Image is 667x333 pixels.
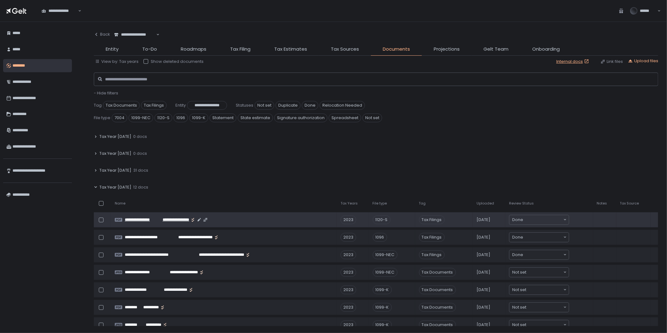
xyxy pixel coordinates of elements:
[477,235,490,240] span: [DATE]
[512,234,523,240] span: Done
[341,250,356,259] div: 2023
[274,46,307,53] span: Tax Estimates
[341,285,356,294] div: 2023
[142,46,157,53] span: To-Do
[620,201,639,206] span: Tax Source
[341,303,356,312] div: 2023
[597,201,607,206] span: Notes
[320,101,365,110] span: Relocation Needed
[477,201,494,206] span: Uploaded
[512,252,523,258] span: Done
[103,101,140,110] span: Tax Documents
[155,32,156,38] input: Search for option
[512,287,526,293] span: Not set
[509,233,569,242] div: Search for option
[38,4,81,17] div: Search for option
[373,201,387,206] span: File type
[274,114,327,122] span: Signature authorization
[373,250,397,259] div: 1099-NEC
[331,46,359,53] span: Tax Sources
[110,28,159,41] div: Search for option
[477,305,490,310] span: [DATE]
[174,114,188,122] span: 1096
[99,134,131,139] span: Tax Year [DATE]
[129,114,153,122] span: 1099-NEC
[477,217,490,223] span: [DATE]
[383,46,410,53] span: Documents
[341,233,356,242] div: 2023
[210,114,236,122] span: Statement
[628,58,658,64] button: Upload files
[532,46,560,53] span: Onboarding
[477,322,490,328] span: [DATE]
[106,46,119,53] span: Entity
[181,46,206,53] span: Roadmaps
[95,59,139,64] button: View by: Tax years
[509,285,569,295] div: Search for option
[175,103,186,108] span: Entity
[512,322,526,328] span: Not set
[523,217,563,223] input: Search for option
[526,322,563,328] input: Search for option
[133,151,147,156] span: 0 docs
[373,320,392,329] div: 1099-K
[434,46,460,53] span: Projections
[373,268,397,277] div: 1099-NEC
[526,287,563,293] input: Search for option
[99,151,131,156] span: Tax Year [DATE]
[94,103,102,108] span: Tag
[523,234,563,240] input: Search for option
[373,233,387,242] div: 1096
[419,215,445,224] span: Tax Filings
[512,217,523,223] span: Done
[341,201,358,206] span: Tax Years
[133,168,148,173] span: 31 docs
[419,201,426,206] span: Tag
[509,303,569,312] div: Search for option
[509,250,569,260] div: Search for option
[99,168,131,173] span: Tax Year [DATE]
[99,184,131,190] span: Tax Year [DATE]
[341,320,356,329] div: 2023
[189,114,208,122] span: 1099-K
[373,215,391,224] div: 1120-S
[419,268,456,277] span: Tax Documents
[329,114,361,122] span: Spreadsheet
[373,285,392,294] div: 1099-K
[133,184,148,190] span: 12 docs
[509,268,569,277] div: Search for option
[477,252,490,258] span: [DATE]
[419,250,445,259] span: Tax Filings
[419,285,456,294] span: Tax Documents
[94,115,110,121] span: File type
[477,287,490,293] span: [DATE]
[419,233,445,242] span: Tax Filings
[94,90,118,96] span: - Hide filters
[419,303,456,312] span: Tax Documents
[112,114,127,122] span: 7004
[483,46,508,53] span: Gelt Team
[94,32,110,37] div: Back
[419,320,456,329] span: Tax Documents
[94,28,110,41] button: Back
[600,59,623,64] button: Link files
[154,114,172,122] span: 1120-S
[509,320,569,330] div: Search for option
[523,252,563,258] input: Search for option
[275,101,301,110] span: Duplicate
[526,304,563,310] input: Search for option
[512,304,526,310] span: Not set
[512,269,526,275] span: Not set
[133,134,147,139] span: 0 docs
[341,268,356,277] div: 2023
[341,215,356,224] div: 2023
[302,101,318,110] span: Done
[238,114,273,122] span: State estimate
[236,103,253,108] span: Statuses
[373,303,392,312] div: 1099-K
[77,8,78,14] input: Search for option
[255,101,274,110] span: Not set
